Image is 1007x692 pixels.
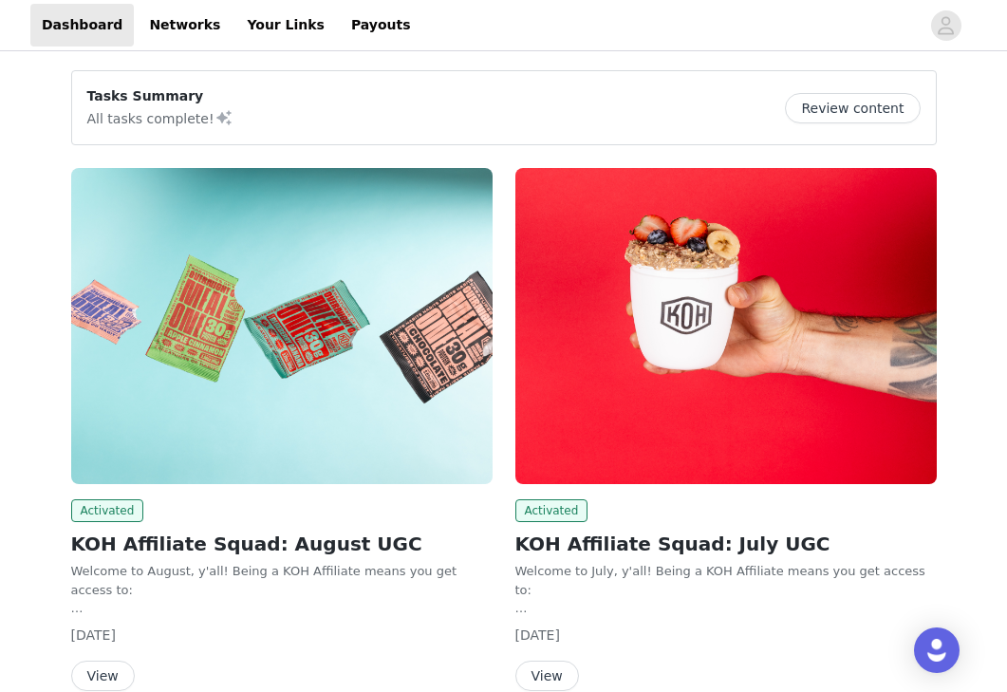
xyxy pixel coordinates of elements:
[87,106,233,129] p: All tasks complete!
[71,627,116,643] span: [DATE]
[515,669,579,683] a: View
[87,86,233,106] p: Tasks Summary
[30,4,134,47] a: Dashboard
[71,661,135,691] button: View
[71,530,493,558] h2: KOH Affiliate Squad: August UGC
[515,661,579,691] button: View
[340,4,422,47] a: Payouts
[914,627,960,673] div: Open Intercom Messenger
[71,562,493,599] p: Welcome to August, y'all! Being a KOH Affiliate means you get access to:
[71,499,144,522] span: Activated
[515,562,937,599] p: Welcome to July, y'all! Being a KOH Affiliate means you get access to:
[138,4,232,47] a: Networks
[515,627,560,643] span: [DATE]
[515,168,937,484] img: Kreatures of Habit
[71,168,493,484] img: Kreatures of Habit
[515,530,937,558] h2: KOH Affiliate Squad: July UGC
[785,93,920,123] button: Review content
[515,499,588,522] span: Activated
[235,4,336,47] a: Your Links
[71,669,135,683] a: View
[937,10,955,41] div: avatar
